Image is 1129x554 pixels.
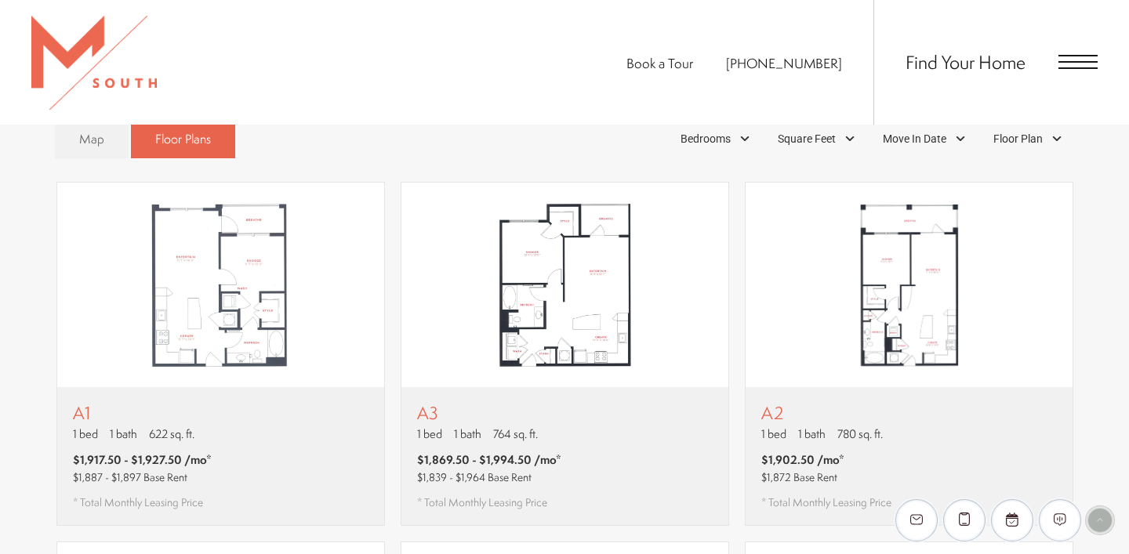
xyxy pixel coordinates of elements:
span: [PHONE_NUMBER] [726,54,842,72]
a: View floor plan A1 [56,182,385,527]
img: A1 - 1 bedroom floor plan layout with 1 bathroom and 622 square feet [57,183,384,388]
span: 1 bed [73,425,98,442]
span: 1 bath [454,425,481,442]
img: MSouth [31,16,157,110]
a: Book a Tour [626,54,693,72]
span: $1,902.50 /mo* [761,451,844,468]
span: Map [79,130,104,148]
button: Open Menu [1058,55,1098,69]
p: A1 [73,403,212,422]
span: Move In Date [883,131,946,147]
span: $1,839 - $1,964 Base Rent [417,469,532,484]
span: Square Feet [778,131,836,147]
span: 1 bath [798,425,826,442]
img: A2 - 1 bedroom floor plan layout with 1 bathroom and 780 square feet [746,183,1073,388]
span: $1,872 Base Rent [761,469,837,484]
span: Bedrooms [681,131,731,147]
span: * Total Monthly Leasing Price [761,494,891,510]
span: 622 sq. ft. [149,425,194,442]
span: $1,869.50 - $1,994.50 /mo* [417,451,561,468]
span: 1 bed [417,425,442,442]
span: 780 sq. ft. [837,425,883,442]
span: * Total Monthly Leasing Price [417,494,547,510]
a: View floor plan A3 [401,182,729,527]
span: Floor Plans [155,130,211,148]
p: A2 [761,403,891,422]
a: Call Us at 813-570-8014 [726,54,842,72]
span: * Total Monthly Leasing Price [73,494,203,510]
span: 1 bath [110,425,137,442]
span: Floor Plan [993,131,1043,147]
p: A3 [417,403,561,422]
a: View floor plan A2 [745,182,1073,527]
img: A3 - 1 bedroom floor plan layout with 1 bathroom and 764 square feet [401,183,728,388]
a: Find Your Home [906,49,1026,74]
span: $1,887 - $1,897 Base Rent [73,469,187,484]
span: 764 sq. ft. [493,425,538,442]
span: $1,917.50 - $1,927.50 /mo* [73,451,212,468]
span: 1 bed [761,425,786,442]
